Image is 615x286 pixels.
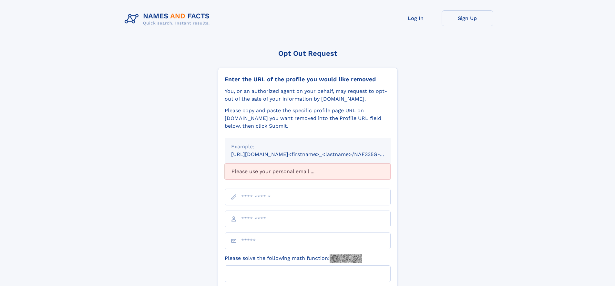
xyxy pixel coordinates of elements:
div: You, or an authorized agent on your behalf, may request to opt-out of the sale of your informatio... [225,87,391,103]
a: Sign Up [442,10,493,26]
img: Logo Names and Facts [122,10,215,28]
small: [URL][DOMAIN_NAME]<firstname>_<lastname>/NAF325G-xxxxxxxx [231,151,403,157]
label: Please solve the following math function: [225,254,362,263]
div: Please use your personal email ... [225,163,391,180]
div: Please copy and paste the specific profile page URL on [DOMAIN_NAME] you want removed into the Pr... [225,107,391,130]
div: Opt Out Request [218,49,397,57]
a: Log In [390,10,442,26]
div: Enter the URL of the profile you would like removed [225,76,391,83]
div: Example: [231,143,384,151]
